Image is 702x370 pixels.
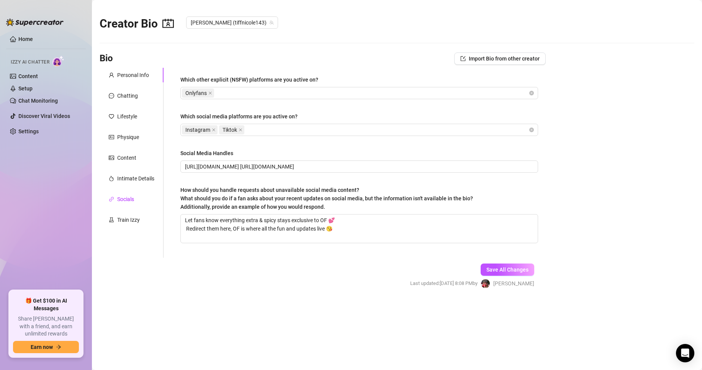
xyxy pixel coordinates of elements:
[6,18,64,26] img: logo-BBDzfeDw.svg
[481,264,534,276] button: Save All Changes
[109,114,114,119] span: heart
[180,195,473,210] span: What should you do if a fan asks about your recent updates on social media, but the information i...
[185,126,210,134] span: Instagram
[109,93,114,98] span: message
[117,154,136,162] div: Content
[18,36,33,42] a: Home
[191,17,273,28] span: Tiffany (tiffnicole143)
[529,128,534,132] span: close-circle
[460,56,466,61] span: import
[182,125,218,134] span: Instagram
[185,89,207,97] span: Onlyfans
[52,56,64,67] img: AI Chatter
[13,297,79,312] span: 🎁 Get $100 in AI Messages
[219,125,244,134] span: Tiktok
[185,162,532,171] input: Social Media Handles
[11,59,49,66] span: Izzy AI Chatter
[117,174,154,183] div: Intimate Details
[18,128,39,134] a: Settings
[100,16,174,31] h2: Creator Bio
[31,344,53,350] span: Earn now
[117,112,137,121] div: Lifestyle
[239,128,242,132] span: close
[469,56,540,62] span: Import Bio from other creator
[180,75,324,84] label: Which other explicit (NSFW) platforms are you active on?
[117,216,140,224] div: Train Izzy
[212,128,216,132] span: close
[454,52,546,65] button: Import Bio from other creator
[18,98,58,104] a: Chat Monitoring
[481,279,490,288] img: Clarice Solis
[117,92,138,100] div: Chatting
[223,126,237,134] span: Tiktok
[13,315,79,338] span: Share [PERSON_NAME] with a friend, and earn unlimited rewards
[13,341,79,353] button: Earn nowarrow-right
[676,344,694,362] div: Open Intercom Messenger
[100,52,113,65] h3: Bio
[529,91,534,95] span: close-circle
[18,113,70,119] a: Discover Viral Videos
[109,155,114,160] span: picture
[180,75,318,84] div: Which other explicit (NSFW) platforms are you active on?
[181,214,538,243] textarea: Let fans know everything extra & spicy stays exclusive to OF 💕 Redirect them here, OF is where al...
[109,217,114,223] span: experiment
[117,195,134,203] div: Socials
[180,112,298,121] div: Which social media platforms are you active on?
[109,176,114,181] span: fire
[486,267,529,273] span: Save All Changes
[493,279,534,288] span: [PERSON_NAME]
[269,20,274,25] span: team
[162,18,174,29] span: contacts
[182,88,214,98] span: Onlyfans
[117,133,139,141] div: Physique
[18,85,33,92] a: Setup
[109,72,114,78] span: user
[180,149,233,157] div: Social Media Handles
[180,187,473,210] span: How should you handle requests about unavailable social media content?
[18,73,38,79] a: Content
[180,149,239,157] label: Social Media Handles
[180,112,303,121] label: Which social media platforms are you active on?
[208,91,212,95] span: close
[117,71,149,79] div: Personal Info
[246,125,247,134] input: Which social media platforms are you active on?
[56,344,61,350] span: arrow-right
[410,280,478,287] span: Last updated: [DATE] 8:08 PM by
[216,88,217,98] input: Which other explicit (NSFW) platforms are you active on?
[109,134,114,140] span: idcard
[109,196,114,202] span: link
